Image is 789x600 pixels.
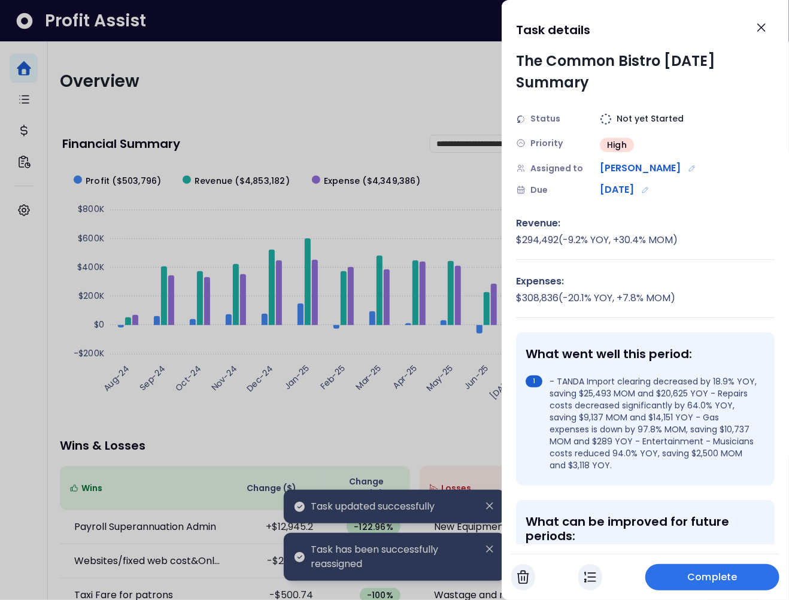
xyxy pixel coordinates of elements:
div: What went well this period: [526,347,760,361]
button: Edit due date [639,183,652,196]
span: Priority [530,137,563,150]
span: Status [530,113,560,125]
img: Cancel Task [517,570,529,584]
button: Complete [645,564,779,590]
button: Edit assignment [685,162,699,175]
div: $ 294,492 ( -9.2 % YOY, +30.4 % MOM) [516,233,775,247]
span: [DATE] [600,183,634,197]
div: Revenue: [516,216,775,231]
span: Complete [688,570,738,584]
div: $ 308,836 ( -20.1 % YOY, +7.8 % MOM) [516,291,775,305]
span: High [607,139,627,151]
div: Expenses: [516,274,775,289]
button: Close [748,14,775,41]
div: What can be improved for future periods: [526,514,760,543]
div: The Common Bistro [DATE] Summary [516,50,775,93]
span: Due [530,184,548,196]
span: Assigned to [530,162,583,175]
h1: Task details [516,19,590,41]
span: [PERSON_NAME] [600,161,681,175]
span: Not yet Started [617,113,684,125]
img: In Progress [584,570,596,584]
li: - TANDA Import clearing decreased by 18.9% YOY, saving $25,493 MOM and $20,625 YOY - Repairs cost... [526,375,760,471]
img: Status [516,114,526,124]
img: Not yet Started [600,113,612,125]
